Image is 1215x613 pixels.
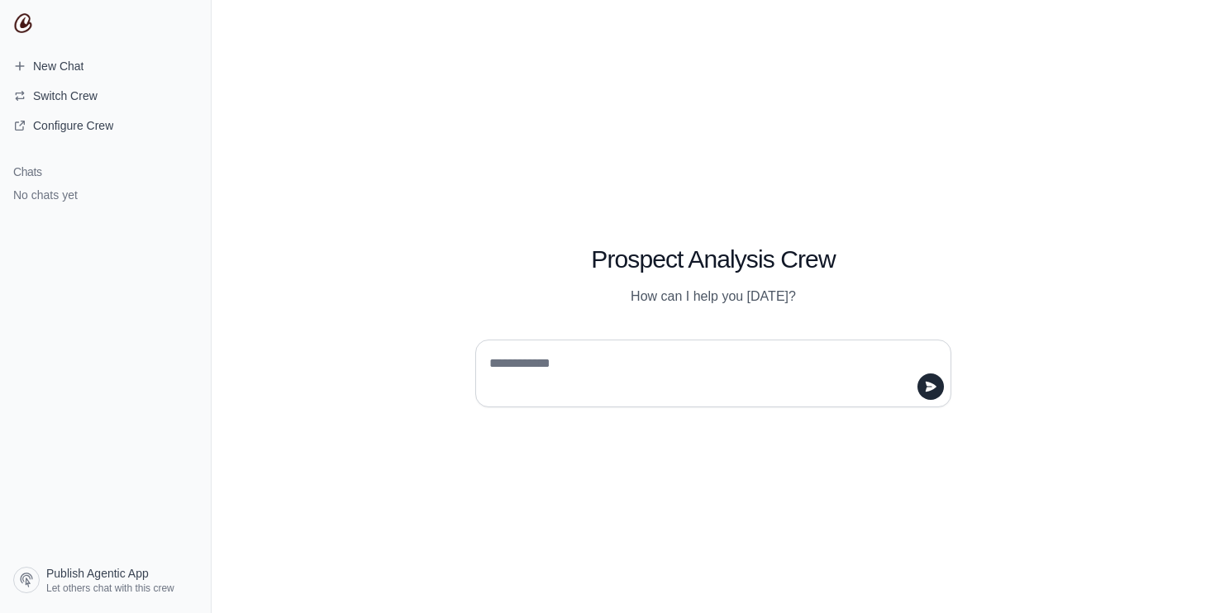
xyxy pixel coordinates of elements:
span: New Chat [33,58,83,74]
span: Let others chat with this crew [46,582,174,595]
iframe: Chat Widget [1132,534,1215,613]
img: CrewAI Logo [13,13,33,33]
span: Switch Crew [33,88,98,104]
a: New Chat [7,53,204,79]
span: Configure Crew [33,117,113,134]
span: Publish Agentic App [46,565,149,582]
h1: Prospect Analysis Crew [475,245,951,274]
button: Switch Crew [7,83,204,109]
p: How can I help you [DATE]? [475,287,951,306]
a: Configure Crew [7,112,204,139]
a: Publish Agentic App Let others chat with this crew [7,560,204,600]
